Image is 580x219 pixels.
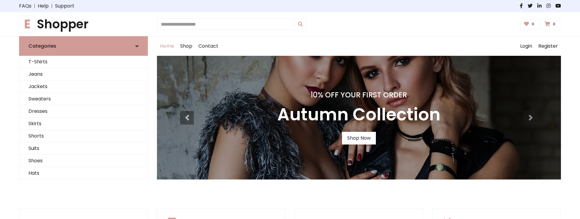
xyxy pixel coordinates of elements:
a: FAQs [19,2,31,10]
a: Contact [195,36,221,56]
a: Help [38,2,49,10]
a: EShopper [19,17,148,31]
a: 0 [520,18,540,30]
a: Shop [177,36,195,56]
h1: Shopper [19,17,148,31]
a: Hats [19,167,148,179]
a: Shorts [19,130,148,142]
a: Sweaters [19,93,148,105]
a: Jackets [19,81,148,93]
span: 0 [551,21,557,27]
span: | [49,2,55,10]
h3: Autumn Collection [277,104,441,125]
h4: 10% Off Your First Order [277,91,441,100]
a: Home [157,36,177,56]
a: Register [535,36,561,56]
a: Jeans [19,68,148,81]
a: Suits [19,142,148,155]
a: Skirts [19,118,148,130]
h6: Categories [28,43,56,49]
a: 0 [541,18,561,30]
span: | [31,2,38,10]
a: Dresses [19,105,148,118]
a: Shoes [19,155,148,167]
span: E [19,15,36,33]
span: 0 [530,21,536,27]
a: Shop Now [342,132,376,144]
a: Categories [19,36,148,56]
a: Login [517,36,535,56]
a: Support [55,2,74,10]
a: T-Shirts [19,56,148,68]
